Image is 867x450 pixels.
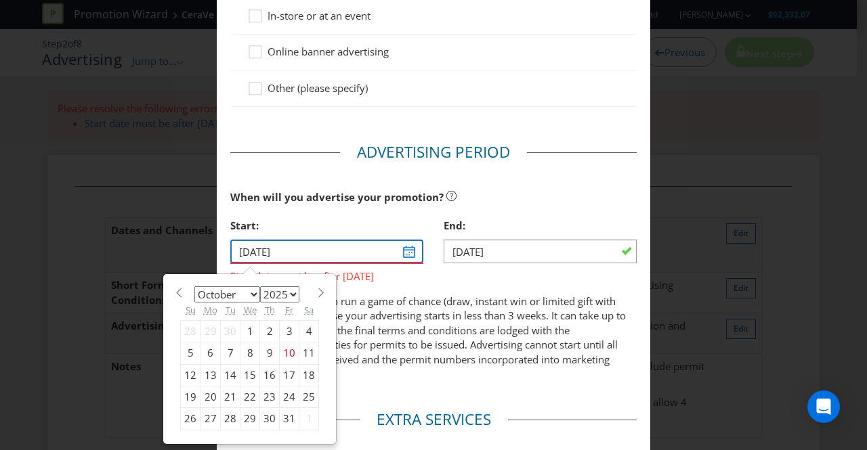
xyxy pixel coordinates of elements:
span: When will you advertise your promotion? [230,190,444,204]
abbr: Saturday [304,304,314,316]
abbr: Thursday [265,304,275,316]
div: 19 [181,386,200,408]
div: 1 [240,320,260,342]
div: 29 [240,408,260,430]
legend: Extra Services [360,409,508,430]
div: End: [444,212,637,240]
div: 15 [240,364,260,386]
p: You may not be able to run a game of chance (draw, instant win or limited gift with purchase/offe... [230,294,637,382]
div: 16 [260,364,280,386]
div: 23 [260,386,280,408]
div: 2 [260,320,280,342]
div: 12 [181,364,200,386]
div: 14 [221,364,240,386]
div: 28 [221,408,240,430]
div: 5 [181,342,200,364]
div: 18 [299,364,319,386]
div: 21 [221,386,240,408]
abbr: Friday [285,304,293,316]
div: 13 [200,364,221,386]
div: Open Intercom Messenger [807,390,840,423]
div: Start: [230,212,423,240]
abbr: Monday [204,304,217,316]
span: Start date must be after [DATE] [230,264,423,284]
span: Online banner advertising [268,45,389,58]
div: 25 [299,386,319,408]
span: Other (please specify) [268,81,368,95]
div: 10 [280,342,299,364]
div: 4 [299,320,319,342]
div: 26 [181,408,200,430]
div: 6 [200,342,221,364]
div: 22 [240,386,260,408]
input: DD/MM/YY [230,240,423,263]
div: 17 [280,364,299,386]
div: 20 [200,386,221,408]
div: 30 [260,408,280,430]
div: 3 [280,320,299,342]
span: In-store or at an event [268,9,371,22]
div: 29 [200,320,221,342]
div: 28 [181,320,200,342]
abbr: Tuesday [226,304,236,316]
input: DD/MM/YY [444,240,637,263]
legend: Advertising Period [340,141,527,163]
div: 24 [280,386,299,408]
div: 1 [299,408,319,430]
abbr: Sunday [186,304,196,316]
div: 7 [221,342,240,364]
div: 31 [280,408,299,430]
div: 8 [240,342,260,364]
div: 30 [221,320,240,342]
abbr: Wednesday [244,304,257,316]
div: 27 [200,408,221,430]
div: 11 [299,342,319,364]
div: 9 [260,342,280,364]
